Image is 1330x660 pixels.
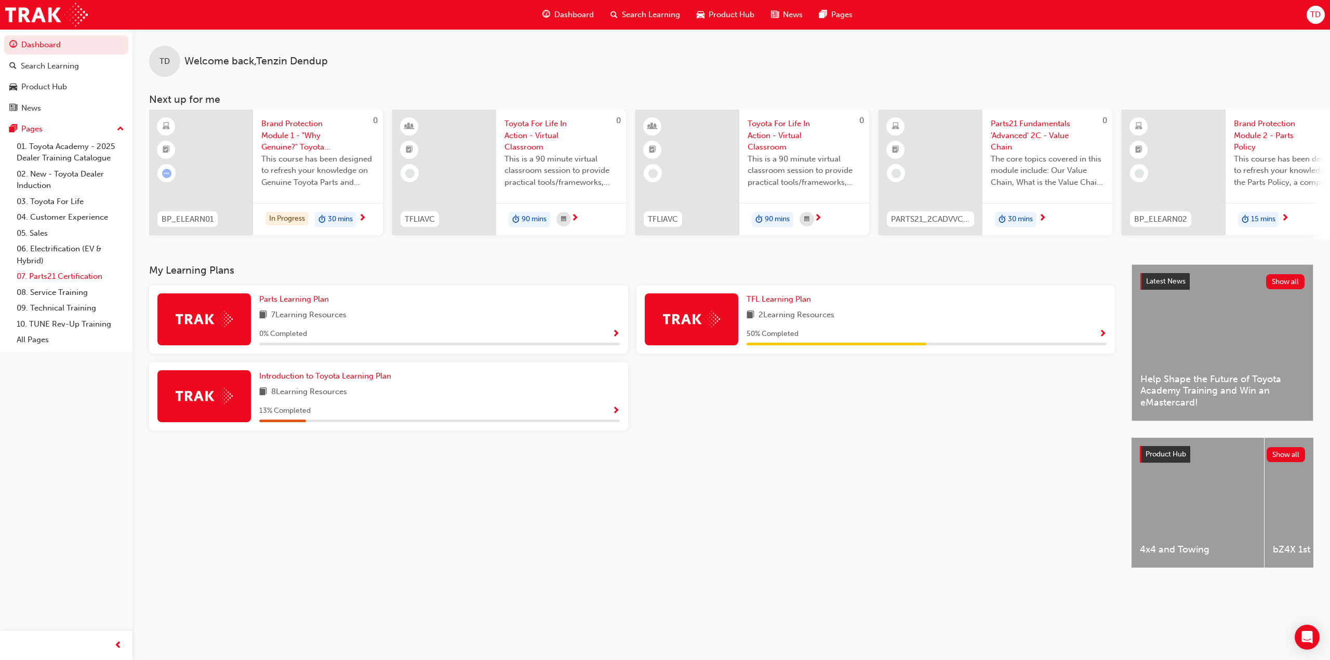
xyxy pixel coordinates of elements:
a: Latest NewsShow allHelp Shape the Future of Toyota Academy Training and Win an eMastercard! [1132,264,1313,421]
a: All Pages [12,332,128,348]
span: 2 Learning Resources [759,309,834,322]
span: PARTS21_2CADVVC_0522_EL [891,213,970,225]
span: booktick-icon [1135,143,1142,157]
span: learningResourceType_INSTRUCTOR_LED-icon [649,120,656,133]
a: 04. Customer Experience [12,209,128,225]
a: TFL Learning Plan [747,293,815,305]
a: 06. Electrification (EV & Hybrid) [12,241,128,268]
span: 90 mins [522,213,547,225]
span: book-icon [259,386,267,399]
a: guage-iconDashboard [534,4,602,25]
img: Trak [176,388,233,404]
button: Show Progress [612,328,620,341]
span: learningRecordVerb_ATTEMPT-icon [162,169,171,178]
img: Trak [5,3,88,26]
a: News [4,99,128,118]
span: next-icon [358,214,366,223]
span: learningRecordVerb_NONE-icon [892,169,901,178]
span: Brand Protection Module 1 - "Why Genuine?" Toyota Genuine Parts and Accessories [261,118,375,153]
span: book-icon [747,309,754,322]
span: search-icon [610,8,618,21]
span: This is a 90 minute virtual classroom session to provide practical tools/frameworks, behaviours a... [748,153,861,188]
img: Trak [176,311,233,327]
span: Toyota For Life In Action - Virtual Classroom [504,118,618,153]
span: 0 [373,116,378,125]
span: guage-icon [542,8,550,21]
span: next-icon [814,214,822,223]
a: Search Learning [4,57,128,76]
span: next-icon [571,214,579,223]
img: Trak [663,311,720,327]
span: TD [159,56,170,68]
span: 15 mins [1251,213,1275,225]
span: book-icon [259,309,267,322]
span: Product Hub [1146,450,1186,459]
span: Welcome back , Tenzin Dendup [184,56,328,68]
span: news-icon [9,104,17,113]
span: duration-icon [318,213,326,226]
a: 10. TUNE Rev-Up Training [12,316,128,332]
span: learningRecordVerb_NONE-icon [405,169,415,178]
h3: My Learning Plans [149,264,1115,276]
button: Pages [4,119,128,139]
span: pages-icon [819,8,827,21]
span: 90 mins [765,213,790,225]
button: Show all [1267,447,1306,462]
span: 7 Learning Resources [271,309,347,322]
span: duration-icon [1242,213,1249,226]
span: guage-icon [9,41,17,50]
span: TFLIAVC [405,213,435,225]
span: up-icon [117,123,124,136]
span: duration-icon [512,213,520,226]
span: TFLIAVC [648,213,678,225]
button: Show Progress [1099,328,1107,341]
span: Toyota For Life In Action - Virtual Classroom [748,118,861,153]
span: booktick-icon [892,143,899,157]
span: learningResourceType_ELEARNING-icon [163,120,170,133]
a: Product Hub [4,77,128,97]
span: calendar-icon [561,213,566,226]
span: next-icon [1039,214,1046,223]
span: next-icon [1281,214,1289,223]
a: 0TFLIAVCToyota For Life In Action - Virtual ClassroomThis is a 90 minute virtual classroom sessio... [392,110,626,235]
a: Latest NewsShow all [1140,273,1305,290]
span: news-icon [771,8,779,21]
span: TFL Learning Plan [747,294,811,304]
a: Introduction to Toyota Learning Plan [259,370,395,382]
span: Product Hub [709,9,754,21]
span: 0 [616,116,621,125]
span: 8 Learning Resources [271,386,347,399]
a: pages-iconPages [811,4,861,25]
a: Parts Learning Plan [259,293,333,305]
button: DashboardSearch LearningProduct HubNews [4,33,128,119]
a: 08. Service Training [12,285,128,301]
span: car-icon [697,8,704,21]
span: booktick-icon [649,143,656,157]
span: duration-icon [755,213,763,226]
span: 0 [1102,116,1107,125]
span: The core topics covered in this module include: Our Value Chain, What is the Value Chain, Ecosyst... [991,153,1104,188]
span: car-icon [9,83,17,92]
span: TD [1310,9,1321,21]
span: 13 % Completed [259,405,311,417]
span: duration-icon [999,213,1006,226]
span: This is a 90 minute virtual classroom session to provide practical tools/frameworks, behaviours a... [504,153,618,188]
a: 4x4 and Towing [1132,438,1264,568]
span: 0 [859,116,864,125]
span: Parts21 Fundamentals 'Advanced' 2C - Value Chain [991,118,1104,153]
span: BP_ELEARN01 [162,213,214,225]
a: car-iconProduct Hub [688,4,763,25]
span: booktick-icon [163,143,170,157]
a: 01. Toyota Academy - 2025 Dealer Training Catalogue [12,139,128,166]
a: 0BP_ELEARN01Brand Protection Module 1 - "Why Genuine?" Toyota Genuine Parts and AccessoriesThis c... [149,110,383,235]
div: Open Intercom Messenger [1295,625,1320,650]
div: Product Hub [21,81,67,93]
span: Help Shape the Future of Toyota Academy Training and Win an eMastercard! [1140,373,1305,409]
span: Show Progress [612,407,620,416]
span: booktick-icon [406,143,413,157]
a: news-iconNews [763,4,811,25]
span: Show Progress [1099,330,1107,339]
a: 02. New - Toyota Dealer Induction [12,166,128,194]
div: Pages [21,123,43,135]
